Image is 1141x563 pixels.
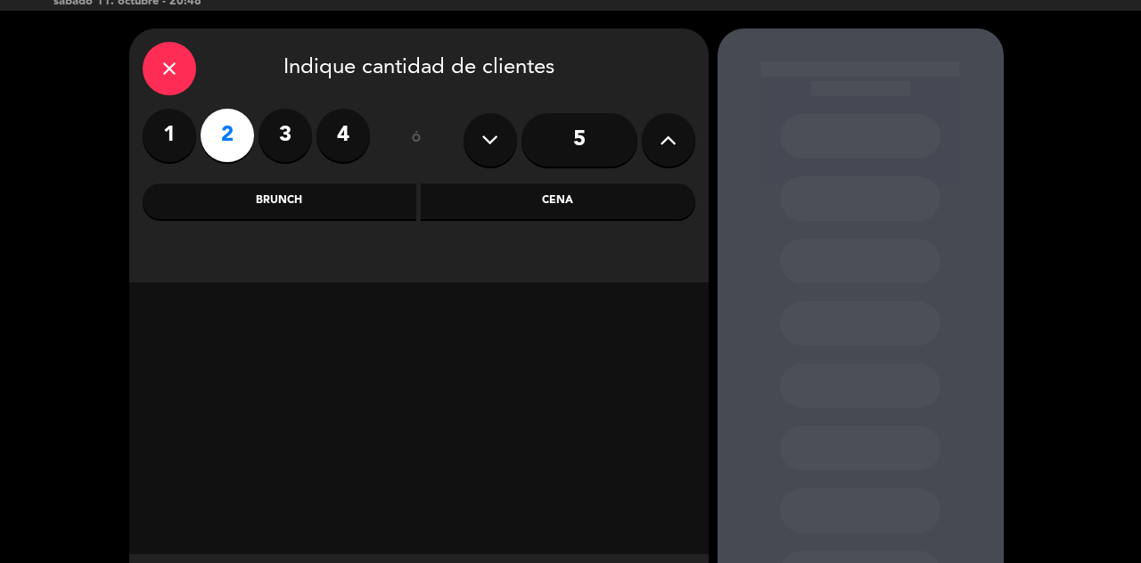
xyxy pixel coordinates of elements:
[316,109,370,162] label: 4
[201,109,254,162] label: 2
[259,109,312,162] label: 3
[143,184,417,219] div: Brunch
[159,58,180,79] i: close
[143,42,695,95] div: Indique cantidad de clientes
[421,184,695,219] div: Cena
[143,109,196,162] label: 1
[388,109,446,171] div: ó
